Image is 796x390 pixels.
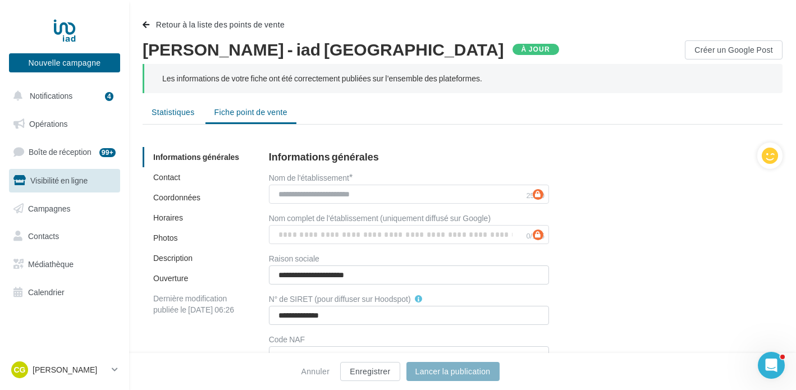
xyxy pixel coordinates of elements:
[153,253,193,263] a: Description
[30,176,88,185] span: Visibilité en ligne
[28,287,65,297] span: Calendrier
[99,148,116,157] div: 99+
[685,40,783,59] button: Créer un Google Post
[7,169,122,192] a: Visibilité en ligne
[143,40,504,57] span: [PERSON_NAME] - iad [GEOGRAPHIC_DATA]
[153,192,200,202] a: Coordonnées
[7,140,122,164] a: Boîte de réception99+
[33,364,107,375] p: [PERSON_NAME]
[758,352,785,379] iframe: Intercom live chat
[9,359,120,380] a: CG [PERSON_NAME]
[9,53,120,72] button: Nouvelle campagne
[7,281,122,304] a: Calendrier
[30,91,72,100] span: Notifications
[296,365,334,378] button: Annuler
[269,214,491,222] label: Nom complet de l'établissement (uniquement diffusé sur Google)
[269,336,305,343] label: Code NAF
[526,232,545,240] label: 0/125
[269,152,379,162] div: Informations générales
[143,288,244,320] div: Dernière modification publiée le [DATE] 06:26
[162,73,765,84] div: Les informations de votre fiche ont été correctement publiées sur l’ensemble des plateformes.
[340,362,400,381] button: Enregistrer
[7,253,122,276] a: Médiathèque
[28,203,71,213] span: Campagnes
[526,192,545,199] label: 25/50
[29,147,92,157] span: Boîte de réception
[153,233,178,242] a: Photos
[7,112,122,136] a: Opérations
[269,173,353,182] label: Nom de l'établissement
[269,295,411,303] label: N° de SIRET (pour diffuser sur Hoodspot)
[105,92,113,101] div: 4
[28,259,74,269] span: Médiathèque
[28,231,59,241] span: Contacts
[153,273,188,283] a: Ouverture
[143,18,289,31] button: Retour à la liste des points de vente
[7,197,122,221] a: Campagnes
[29,119,67,129] span: Opérations
[7,84,118,108] button: Notifications 4
[153,213,183,222] a: Horaires
[153,172,180,182] a: Contact
[152,107,195,117] span: Statistiques
[406,362,500,381] button: Lancer la publication
[7,224,122,248] a: Contacts
[156,20,285,29] span: Retour à la liste des points de vente
[153,152,239,162] a: Informations générales
[513,44,559,55] div: À jour
[14,364,26,375] span: CG
[269,255,319,263] label: Raison sociale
